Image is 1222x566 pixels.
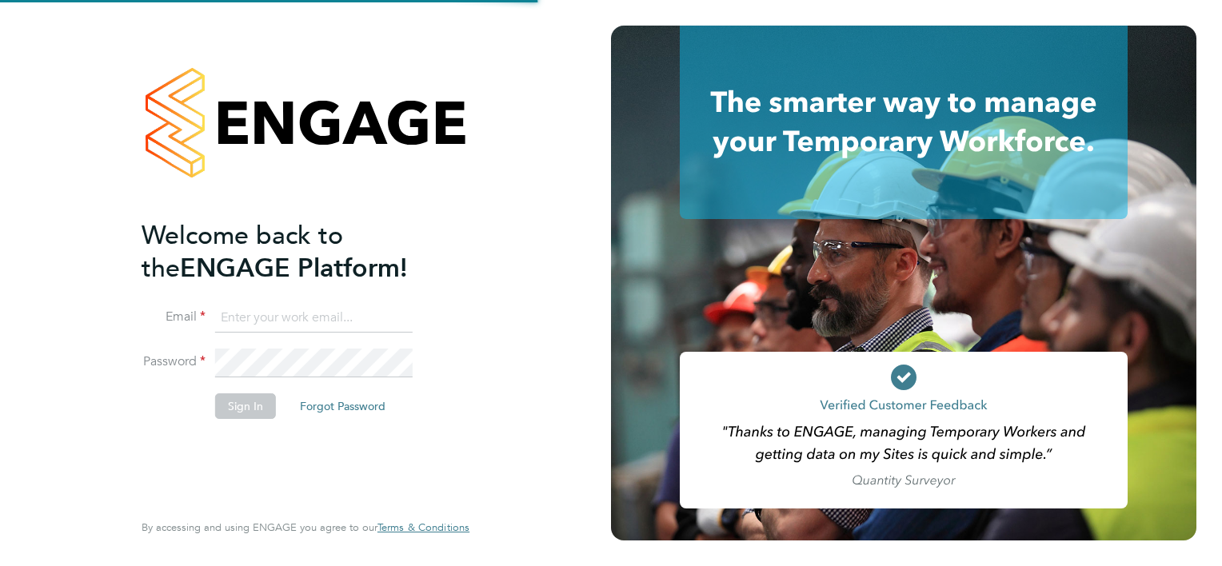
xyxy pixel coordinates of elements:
[215,304,413,333] input: Enter your work email...
[142,353,206,370] label: Password
[142,309,206,325] label: Email
[142,520,469,534] span: By accessing and using ENGAGE you agree to our
[377,520,469,534] span: Terms & Conditions
[215,393,276,419] button: Sign In
[142,220,343,284] span: Welcome back to the
[377,521,469,534] a: Terms & Conditions
[142,219,453,285] h2: ENGAGE Platform!
[287,393,398,419] button: Forgot Password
